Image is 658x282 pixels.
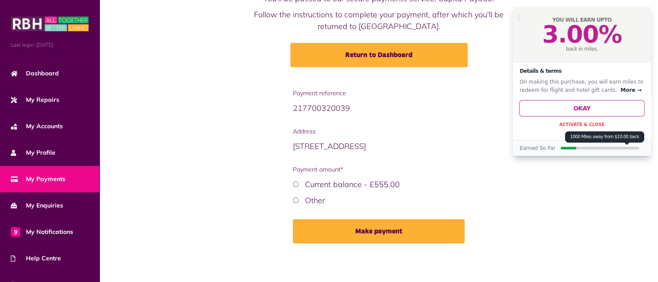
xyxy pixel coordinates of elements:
label: Other [305,195,325,205]
span: My Enquiries [11,201,63,210]
span: 217700320039 [293,103,350,113]
span: Payment reference [293,89,465,98]
span: Address [293,127,465,136]
span: Help Centre [11,254,61,263]
span: [STREET_ADDRESS] [293,141,366,151]
span: Last login: [DATE] [11,41,89,49]
span: Payment amount* [293,165,465,174]
span: My Payments [11,175,65,184]
button: Make payment [293,219,465,243]
img: MyRBH [11,15,89,32]
span: My Notifications [11,227,73,237]
span: 9 [11,227,20,237]
a: Return to Dashboard [290,43,468,67]
span: Dashboard [11,69,59,78]
span: My Repairs [11,95,59,104]
label: Current balance - £555.00 [305,179,400,189]
p: Follow the instructions to complete your payment, after which you'll be returned to [GEOGRAPHIC_D... [248,9,510,32]
span: My Accounts [11,122,63,131]
span: My Profile [11,148,55,157]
